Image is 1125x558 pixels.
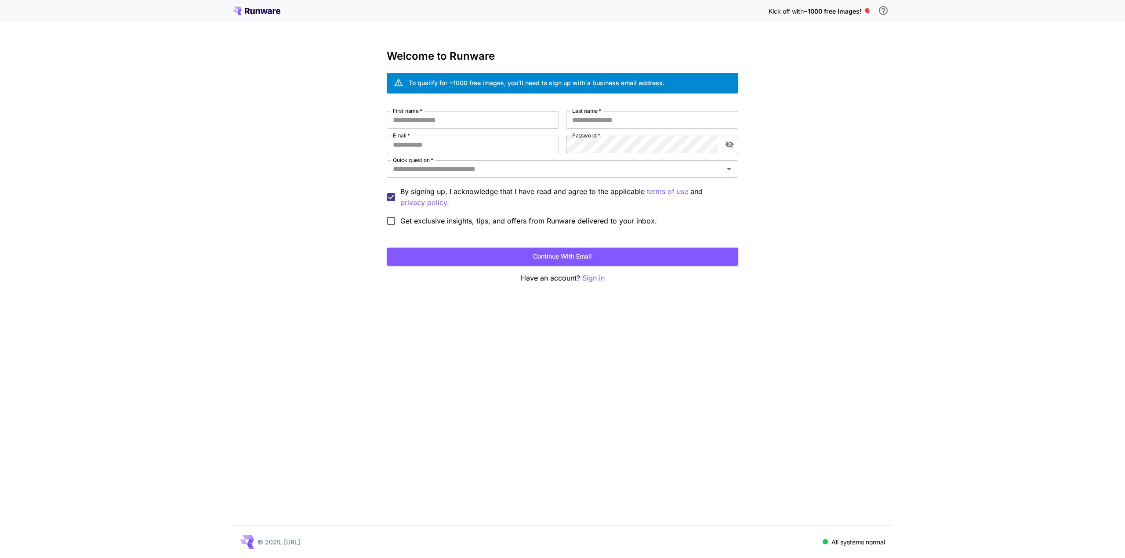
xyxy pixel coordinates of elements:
span: Kick off with [769,7,804,15]
button: toggle password visibility [722,137,737,152]
h3: Welcome to Runware [387,50,738,62]
label: Last name [572,107,601,115]
p: All systems normal [831,537,885,547]
button: By signing up, I acknowledge that I have read and agree to the applicable terms of use and [400,197,449,208]
button: By signing up, I acknowledge that I have read and agree to the applicable and privacy policy. [647,186,688,197]
label: Email [393,132,410,139]
button: In order to qualify for free credit, you need to sign up with a business email address and click ... [875,2,892,19]
div: To qualify for ~1000 free images, you’ll need to sign up with a business email address. [409,78,664,87]
p: Have an account? [387,273,738,284]
p: privacy policy. [400,197,449,208]
p: © 2025, [URL] [258,537,300,547]
p: By signing up, I acknowledge that I have read and agree to the applicable and [400,186,731,208]
button: Continue with email [387,248,738,266]
button: Sign in [582,273,605,284]
label: Password [572,132,600,139]
label: Quick question [393,156,433,164]
span: Get exclusive insights, tips, and offers from Runware delivered to your inbox. [400,216,657,226]
p: terms of use [647,186,688,197]
label: First name [393,107,422,115]
span: ~1000 free images! 🎈 [804,7,871,15]
button: Open [723,163,735,175]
